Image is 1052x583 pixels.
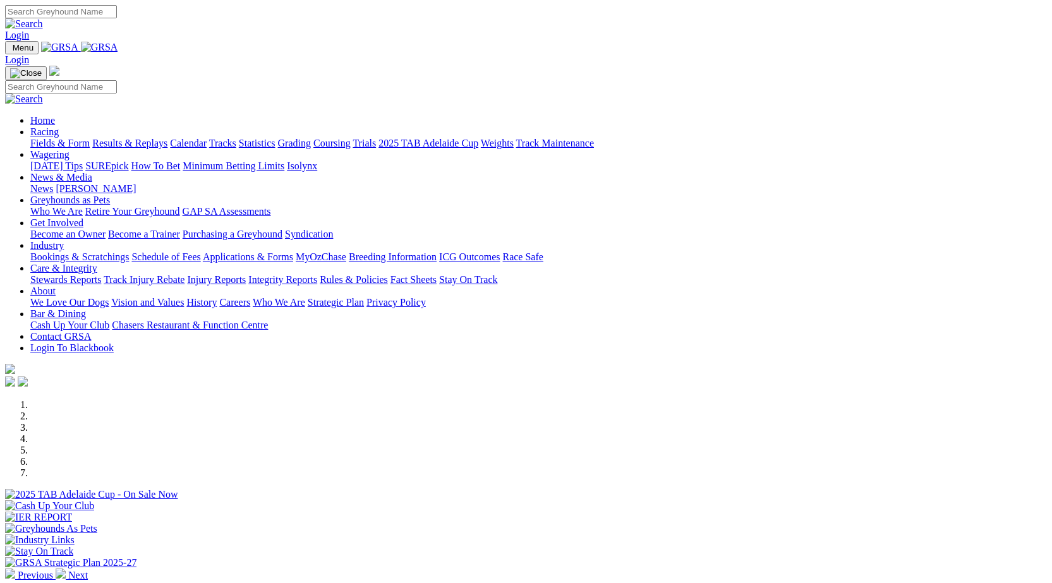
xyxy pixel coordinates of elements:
[56,183,136,194] a: [PERSON_NAME]
[30,115,55,126] a: Home
[81,42,118,53] img: GRSA
[502,251,543,262] a: Race Safe
[378,138,478,148] a: 2025 TAB Adelaide Cup
[5,376,15,387] img: facebook.svg
[68,570,88,580] span: Next
[5,5,117,18] input: Search
[5,489,178,500] img: 2025 TAB Adelaide Cup - On Sale Now
[30,138,90,148] a: Fields & Form
[5,93,43,105] img: Search
[439,274,497,285] a: Stay On Track
[13,43,33,52] span: Menu
[278,138,311,148] a: Grading
[30,160,1047,172] div: Wagering
[85,206,180,217] a: Retire Your Greyhound
[5,570,56,580] a: Previous
[5,80,117,93] input: Search
[30,206,83,217] a: Who We Are
[30,217,83,228] a: Get Involved
[349,251,437,262] a: Breeding Information
[111,297,184,308] a: Vision and Values
[30,274,101,285] a: Stewards Reports
[30,229,106,239] a: Become an Owner
[253,297,305,308] a: Who We Are
[104,274,184,285] a: Track Injury Rebate
[186,297,217,308] a: History
[30,297,1047,308] div: About
[5,568,15,579] img: chevron-left-pager-white.svg
[108,229,180,239] a: Become a Trainer
[30,240,64,251] a: Industry
[353,138,376,148] a: Trials
[18,376,28,387] img: twitter.svg
[30,160,83,171] a: [DATE] Tips
[92,138,167,148] a: Results & Replays
[30,138,1047,149] div: Racing
[30,149,70,160] a: Wagering
[5,364,15,374] img: logo-grsa-white.png
[41,42,78,53] img: GRSA
[30,308,86,319] a: Bar & Dining
[30,285,56,296] a: About
[30,195,110,205] a: Greyhounds as Pets
[5,500,94,512] img: Cash Up Your Club
[439,251,500,262] a: ICG Outcomes
[285,229,333,239] a: Syndication
[209,138,236,148] a: Tracks
[30,172,92,183] a: News & Media
[183,160,284,171] a: Minimum Betting Limits
[320,274,388,285] a: Rules & Policies
[366,297,426,308] a: Privacy Policy
[516,138,594,148] a: Track Maintenance
[30,206,1047,217] div: Greyhounds as Pets
[131,251,200,262] a: Schedule of Fees
[5,546,73,557] img: Stay On Track
[49,66,59,76] img: logo-grsa-white.png
[30,183,53,194] a: News
[30,274,1047,285] div: Care & Integrity
[183,229,282,239] a: Purchasing a Greyhound
[308,297,364,308] a: Strategic Plan
[10,68,42,78] img: Close
[5,41,39,54] button: Toggle navigation
[30,251,129,262] a: Bookings & Scratchings
[18,570,53,580] span: Previous
[85,160,128,171] a: SUREpick
[30,342,114,353] a: Login To Blackbook
[5,54,29,65] a: Login
[481,138,514,148] a: Weights
[56,570,88,580] a: Next
[203,251,293,262] a: Applications & Forms
[183,206,271,217] a: GAP SA Assessments
[5,523,97,534] img: Greyhounds As Pets
[131,160,181,171] a: How To Bet
[30,320,109,330] a: Cash Up Your Club
[112,320,268,330] a: Chasers Restaurant & Function Centre
[30,229,1047,240] div: Get Involved
[5,534,75,546] img: Industry Links
[30,320,1047,331] div: Bar & Dining
[5,30,29,40] a: Login
[390,274,437,285] a: Fact Sheets
[248,274,317,285] a: Integrity Reports
[5,18,43,30] img: Search
[287,160,317,171] a: Isolynx
[5,557,136,568] img: GRSA Strategic Plan 2025-27
[170,138,207,148] a: Calendar
[187,274,246,285] a: Injury Reports
[30,331,91,342] a: Contact GRSA
[5,66,47,80] button: Toggle navigation
[313,138,351,148] a: Coursing
[56,568,66,579] img: chevron-right-pager-white.svg
[30,183,1047,195] div: News & Media
[30,126,59,137] a: Racing
[30,251,1047,263] div: Industry
[239,138,275,148] a: Statistics
[30,297,109,308] a: We Love Our Dogs
[296,251,346,262] a: MyOzChase
[30,263,97,273] a: Care & Integrity
[5,512,72,523] img: IER REPORT
[219,297,250,308] a: Careers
